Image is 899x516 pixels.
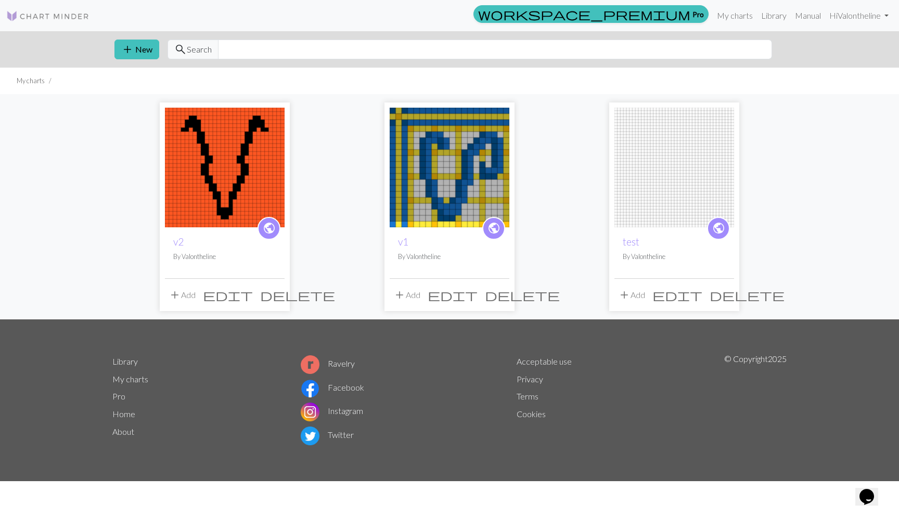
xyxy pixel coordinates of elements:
[112,356,138,366] a: Library
[263,220,276,236] span: public
[618,288,631,302] span: add
[301,427,319,445] img: Twitter logo
[17,76,45,86] li: My charts
[428,288,478,302] span: edit
[791,5,825,26] a: Manual
[424,285,481,305] button: Edit
[710,288,785,302] span: delete
[473,5,709,23] a: Pro
[173,236,184,248] a: v2
[706,285,788,305] button: Delete
[165,161,285,171] a: v2
[203,288,253,302] span: edit
[390,108,509,227] img: v1
[165,285,199,305] button: Add
[301,406,363,416] a: Instagram
[614,161,734,171] a: test
[712,218,725,239] i: public
[428,289,478,301] i: Edit
[478,7,690,21] span: workspace_premium
[652,288,702,302] span: edit
[169,288,181,302] span: add
[398,236,408,248] a: v1
[301,382,364,392] a: Facebook
[121,42,134,57] span: add
[481,285,563,305] button: Delete
[390,161,509,171] a: v1
[260,288,335,302] span: delete
[112,427,134,436] a: About
[301,403,319,421] img: Instagram logo
[623,236,639,248] a: test
[187,43,212,56] span: Search
[390,285,424,305] button: Add
[517,391,538,401] a: Terms
[6,10,89,22] img: Logo
[258,217,280,240] a: public
[757,5,791,26] a: Library
[199,285,256,305] button: Edit
[652,289,702,301] i: Edit
[112,391,125,401] a: Pro
[517,374,543,384] a: Privacy
[517,409,546,419] a: Cookies
[825,5,893,26] a: HiValontheline
[256,285,339,305] button: Delete
[301,379,319,398] img: Facebook logo
[487,218,500,239] i: public
[707,217,730,240] a: public
[614,285,649,305] button: Add
[398,252,501,262] p: By Valontheline
[487,220,500,236] span: public
[203,289,253,301] i: Edit
[712,220,725,236] span: public
[614,108,734,227] img: test
[485,288,560,302] span: delete
[112,374,148,384] a: My charts
[112,409,135,419] a: Home
[713,5,757,26] a: My charts
[393,288,406,302] span: add
[855,474,889,506] iframe: chat widget
[165,108,285,227] img: v2
[173,252,276,262] p: By Valontheline
[724,353,787,447] p: © Copyright 2025
[623,252,726,262] p: By Valontheline
[174,42,187,57] span: search
[517,356,572,366] a: Acceptable use
[482,217,505,240] a: public
[263,218,276,239] i: public
[114,40,159,59] button: New
[301,355,319,374] img: Ravelry logo
[649,285,706,305] button: Edit
[301,430,354,440] a: Twitter
[301,358,355,368] a: Ravelry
